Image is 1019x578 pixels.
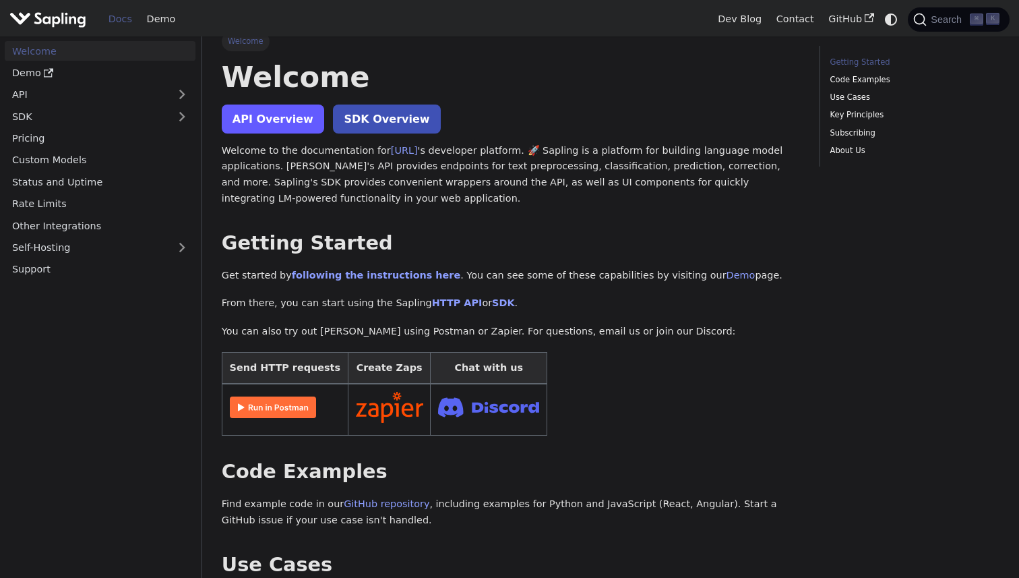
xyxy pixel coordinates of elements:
a: About Us [830,144,995,157]
p: Find example code in our , including examples for Python and JavaScript (React, Angular). Start a... [222,496,801,529]
a: Status and Uptime [5,172,195,192]
a: SDK [492,297,514,308]
p: Welcome to the documentation for 's developer platform. 🚀 Sapling is a platform for building lang... [222,143,801,207]
h2: Use Cases [222,553,801,577]
a: Sapling.ai [9,9,91,29]
th: Send HTTP requests [222,352,348,384]
img: Run in Postman [230,397,316,418]
a: Docs [101,9,140,30]
a: API Overview [222,105,324,134]
a: GitHub repository [344,498,429,509]
a: Getting Started [830,56,995,69]
nav: Breadcrumbs [222,32,801,51]
a: following the instructions here [292,270,460,281]
h2: Code Examples [222,460,801,484]
span: Welcome [222,32,270,51]
a: Self-Hosting [5,238,195,258]
a: API [5,85,168,105]
p: Get started by . You can see some of these capabilities by visiting our page. [222,268,801,284]
button: Search (Command+K) [908,7,1009,32]
a: [URL] [391,145,418,156]
kbd: K [986,13,999,25]
a: Contact [769,9,822,30]
th: Create Zaps [348,352,431,384]
a: SDK Overview [333,105,440,134]
a: Other Integrations [5,216,195,235]
img: Join Discord [438,393,539,421]
a: Welcome [5,41,195,61]
h2: Getting Started [222,231,801,256]
a: Demo [140,9,183,30]
a: Demo [727,270,755,281]
button: Switch between dark and light mode (currently system mode) [882,9,901,29]
h1: Welcome [222,59,801,95]
th: Chat with us [431,352,547,384]
p: From there, you can start using the Sapling or . [222,295,801,312]
p: You can also try out [PERSON_NAME] using Postman or Zapier. For questions, email us or join our D... [222,324,801,340]
a: Pricing [5,129,195,148]
img: Connect in Zapier [356,392,423,423]
a: Demo [5,63,195,83]
button: Expand sidebar category 'API' [168,85,195,105]
a: Subscribing [830,127,995,140]
a: SDK [5,107,168,126]
button: Expand sidebar category 'SDK' [168,107,195,126]
a: Custom Models [5,150,195,170]
kbd: ⌘ [970,13,983,26]
a: Support [5,260,195,279]
img: Sapling.ai [9,9,86,29]
a: Dev Blog [710,9,768,30]
span: Search [927,14,970,25]
a: Rate Limits [5,194,195,214]
a: Key Principles [830,109,995,121]
a: GitHub [821,9,881,30]
a: HTTP API [432,297,483,308]
a: Use Cases [830,91,995,104]
a: Code Examples [830,74,995,86]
